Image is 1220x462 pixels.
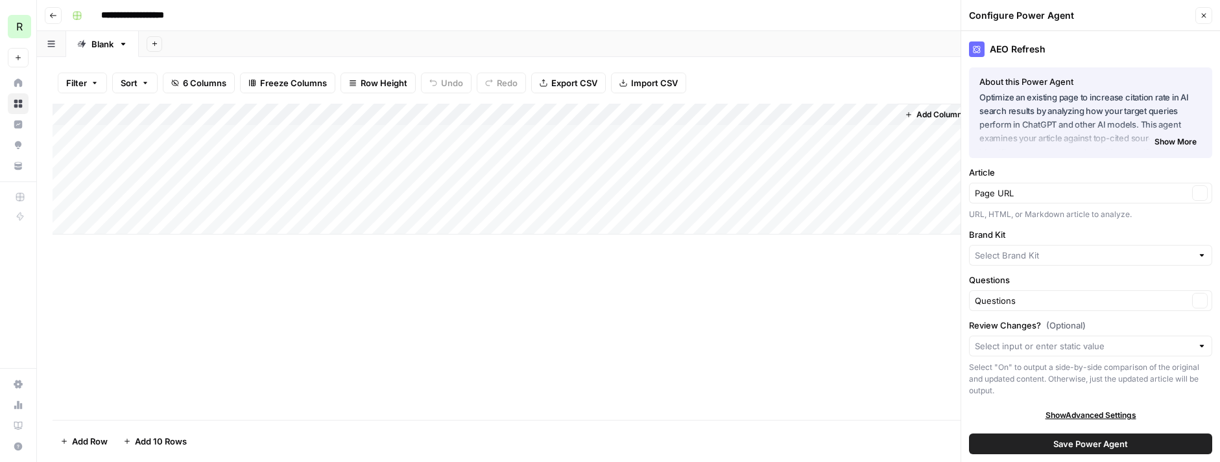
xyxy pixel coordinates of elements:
[66,31,139,57] a: Blank
[183,76,226,89] span: 6 Columns
[979,91,1202,146] p: Optimize an existing page to increase citation rate in AI search results by analyzing how your ta...
[8,114,29,135] a: Insights
[341,73,416,93] button: Row Height
[979,75,1202,88] div: About this Power Agent
[1154,136,1197,148] span: Show More
[975,340,1192,352] input: Select input or enter static value
[975,294,1188,307] input: Questions
[115,431,195,452] button: Add 10 Rows
[8,374,29,395] a: Settings
[1053,437,1128,450] span: Save Power Agent
[16,19,23,34] span: R
[441,76,463,89] span: Undo
[497,76,518,89] span: Redo
[631,76,678,89] span: Import CSV
[58,73,107,93] button: Filter
[8,93,29,114] a: Browse
[1149,133,1202,150] button: Show More
[969,209,1212,220] div: URL, HTML, or Markdown article to analyze.
[969,433,1212,454] button: Save Power Agent
[969,228,1212,241] label: Brand Kit
[91,38,114,51] div: Blank
[260,76,327,89] span: Freeze Columns
[8,156,29,176] a: Your Data
[8,415,29,436] a: Learning Hub
[969,166,1212,179] label: Article
[240,73,335,93] button: Freeze Columns
[969,362,1212,397] div: Select "On" to output a side-by-side comparison of the original and updated content. Otherwise, j...
[975,187,1188,200] input: Page URL
[8,135,29,156] a: Opportunities
[66,76,87,89] span: Filter
[611,73,686,93] button: Import CSV
[121,76,138,89] span: Sort
[900,106,967,123] button: Add Column
[531,73,606,93] button: Export CSV
[421,73,472,93] button: Undo
[551,76,597,89] span: Export CSV
[8,10,29,43] button: Workspace: Re-Leased
[969,273,1212,286] label: Questions
[72,435,108,448] span: Add Row
[969,319,1212,332] label: Review Changes?
[112,73,158,93] button: Sort
[8,395,29,415] a: Usage
[135,435,187,448] span: Add 10 Rows
[53,431,115,452] button: Add Row
[969,41,1212,57] div: AEO Refresh
[916,109,962,121] span: Add Column
[1046,319,1086,332] span: (Optional)
[477,73,526,93] button: Redo
[361,76,407,89] span: Row Height
[163,73,235,93] button: 6 Columns
[1046,410,1136,421] span: Show Advanced Settings
[975,249,1192,262] input: Select Brand Kit
[8,73,29,93] a: Home
[8,436,29,457] button: Help + Support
